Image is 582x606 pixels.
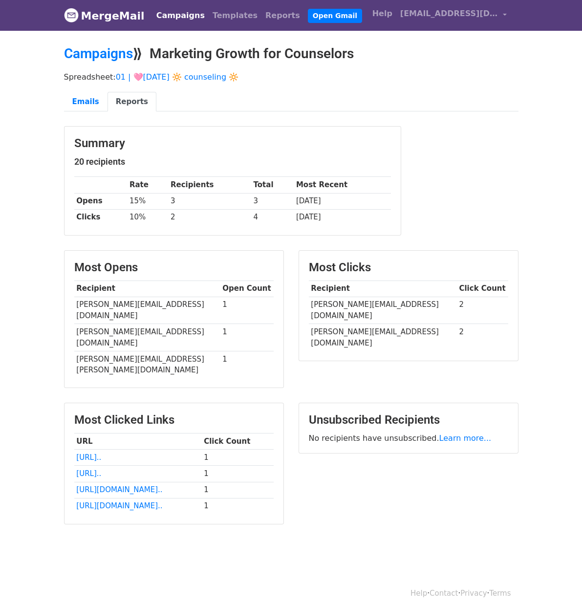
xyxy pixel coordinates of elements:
[201,450,273,466] td: 1
[74,351,220,378] td: [PERSON_NAME][EMAIL_ADDRESS][PERSON_NAME][DOMAIN_NAME]
[201,433,273,450] th: Click Count
[74,413,274,427] h3: Most Clicked Links
[76,501,162,510] a: [URL][DOMAIN_NAME]..
[309,297,457,324] td: [PERSON_NAME][EMAIL_ADDRESS][DOMAIN_NAME]
[116,72,239,82] a: 01 | 🩷[DATE] 🔆 counseling 🔆
[410,589,427,598] a: Help
[168,209,251,225] td: 2
[251,177,294,193] th: Total
[309,281,457,297] th: Recipient
[76,469,101,478] a: [URL]..
[294,177,390,193] th: Most Recent
[396,4,511,27] a: [EMAIL_ADDRESS][DOMAIN_NAME]
[209,6,261,25] a: Templates
[457,324,508,351] td: 2
[168,177,251,193] th: Recipients
[201,466,273,482] td: 1
[127,209,168,225] td: 10%
[294,193,390,209] td: [DATE]
[201,482,273,498] td: 1
[74,324,220,351] td: [PERSON_NAME][EMAIL_ADDRESS][DOMAIN_NAME]
[74,297,220,324] td: [PERSON_NAME][EMAIL_ADDRESS][DOMAIN_NAME]
[309,260,508,275] h3: Most Clicks
[309,413,508,427] h3: Unsubscribed Recipients
[220,351,274,378] td: 1
[489,589,511,598] a: Terms
[261,6,304,25] a: Reports
[76,453,101,462] a: [URL]..
[533,559,582,606] iframe: Chat Widget
[127,193,168,209] td: 15%
[168,193,251,209] td: 3
[64,45,518,62] h2: ⟫ Marketing Growth for Counselors
[201,498,273,514] td: 1
[74,193,128,209] th: Opens
[439,433,492,443] a: Learn more...
[309,324,457,351] td: [PERSON_NAME][EMAIL_ADDRESS][DOMAIN_NAME]
[294,209,390,225] td: [DATE]
[460,589,487,598] a: Privacy
[152,6,209,25] a: Campaigns
[64,92,108,112] a: Emails
[74,281,220,297] th: Recipient
[309,433,508,443] p: No recipients have unsubscribed.
[76,485,162,494] a: [URL][DOMAIN_NAME]..
[64,5,145,26] a: MergeMail
[400,8,498,20] span: [EMAIL_ADDRESS][DOMAIN_NAME]
[108,92,156,112] a: Reports
[457,281,508,297] th: Click Count
[64,72,518,82] p: Spreadsheet:
[74,156,391,167] h5: 20 recipients
[457,297,508,324] td: 2
[220,281,274,297] th: Open Count
[74,136,391,151] h3: Summary
[251,193,294,209] td: 3
[74,260,274,275] h3: Most Opens
[220,297,274,324] td: 1
[74,433,202,450] th: URL
[74,209,128,225] th: Clicks
[220,324,274,351] td: 1
[308,9,362,23] a: Open Gmail
[368,4,396,23] a: Help
[430,589,458,598] a: Contact
[251,209,294,225] td: 4
[64,45,133,62] a: Campaigns
[64,8,79,22] img: MergeMail logo
[127,177,168,193] th: Rate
